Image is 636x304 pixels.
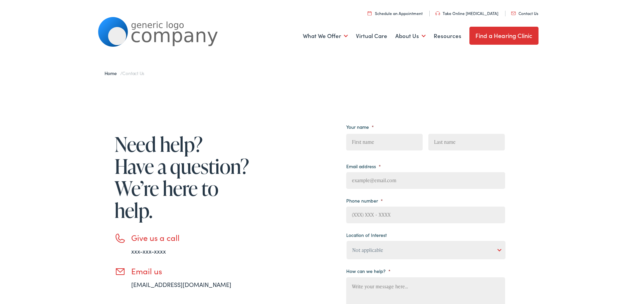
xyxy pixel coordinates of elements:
[428,134,505,150] input: Last name
[435,11,440,15] img: utility icon
[511,10,538,16] a: Contact Us
[303,24,348,48] a: What We Offer
[346,172,505,189] input: example@email.com
[469,27,539,45] a: Find a Hearing Clinic
[434,24,461,48] a: Resources
[511,12,516,15] img: utility icon
[346,207,505,223] input: (XXX) XXX - XXXX
[131,266,251,276] h3: Email us
[346,163,381,169] label: Email address
[346,134,423,150] input: First name
[104,70,120,76] a: Home
[356,24,387,48] a: Virtual Care
[346,124,374,130] label: Your name
[122,70,144,76] span: Contact Us
[346,232,387,238] label: Location of Interest
[131,280,231,289] a: [EMAIL_ADDRESS][DOMAIN_NAME]
[346,268,391,274] label: How can we help?
[131,247,166,255] a: xxx-xxx-xxxx
[435,10,498,16] a: Take Online [MEDICAL_DATA]
[368,11,372,15] img: utility icon
[395,24,426,48] a: About Us
[104,70,145,76] span: /
[131,233,251,243] h3: Give us a call
[368,10,423,16] a: Schedule an Appointment
[346,198,383,204] label: Phone number
[115,133,251,221] h1: Need help? Have a question? We’re here to help.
